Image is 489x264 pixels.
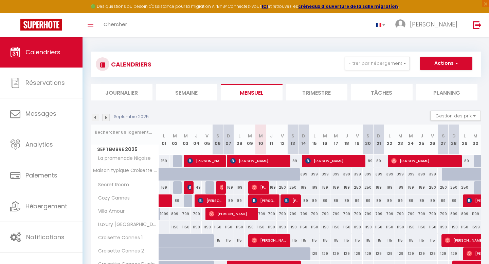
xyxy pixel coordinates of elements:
th: 05 [202,125,213,155]
li: Semaine [156,84,218,100]
th: 22 [384,125,395,155]
div: 89 [427,194,438,207]
div: 799 [288,208,298,220]
div: 1150 [352,221,363,233]
span: Croisette Cannes 2 [92,247,146,255]
a: ICI [262,3,268,9]
button: Ouvrir le widget de chat LiveChat [5,3,26,23]
div: 250 [438,181,449,194]
span: Calendriers [25,48,60,56]
th: 20 [363,125,374,155]
div: 1150 [244,221,255,233]
div: 149 [191,181,202,194]
th: 26 [427,125,438,155]
div: 799 [191,208,202,220]
div: 189 [416,181,427,194]
span: [PERSON_NAME] [220,181,223,194]
span: [PERSON_NAME] [410,20,457,29]
div: 1150 [320,221,331,233]
div: 1099 [159,208,170,220]
div: 89 [363,155,374,167]
span: Croisette Cannes 1 [92,234,144,242]
div: 129 [406,247,417,260]
div: 799 [427,208,438,220]
div: 1599 [470,221,481,233]
div: 399 [320,168,331,181]
abbr: V [205,133,209,139]
div: 115 [384,234,395,247]
div: 89 [449,194,459,207]
div: 89 [223,194,234,207]
span: Luxury [GEOGRAPHIC_DATA] [92,221,160,228]
th: 19 [352,125,363,155]
div: 1150 [416,221,427,233]
div: 399 [309,168,320,181]
div: 1150 [213,221,223,233]
div: 89 [384,194,395,207]
div: 189 [384,181,395,194]
div: 129 [320,247,331,260]
div: 250 [449,181,459,194]
div: 1150 [330,221,341,233]
div: 89 [395,194,406,207]
span: Messages [25,109,56,118]
span: Cozy Cannes [92,194,131,202]
div: 189 [374,181,384,194]
abbr: S [366,133,369,139]
h3: CALENDRIERS [109,57,151,72]
div: 89 [298,194,309,207]
abbr: M [409,133,413,139]
button: Actions [420,57,472,70]
div: 115 [309,234,320,247]
abbr: L [388,133,391,139]
button: Filtrer par hébergement [345,57,410,70]
div: 899 [169,208,180,220]
abbr: M [259,133,263,139]
span: [PERSON_NAME] [284,194,298,207]
th: 23 [395,125,406,155]
div: 399 [374,168,384,181]
div: 250 [352,181,363,194]
div: 1150 [438,221,449,233]
span: [PERSON_NAME] [198,194,223,207]
div: 189 [298,181,309,194]
div: 89 [320,194,331,207]
abbr: S [442,133,445,139]
div: 1150 [191,221,202,233]
div: 115 [234,234,245,247]
div: 1150 [309,221,320,233]
div: 189 [309,181,320,194]
abbr: L [238,133,240,139]
th: 30 [470,125,481,155]
span: [PERSON_NAME] [230,154,288,167]
th: 14 [298,125,309,155]
div: 115 [427,234,438,247]
th: 01 [159,125,170,155]
span: Analytics [25,140,53,149]
abbr: L [163,133,165,139]
div: 89 [234,194,245,207]
div: 1150 [449,221,459,233]
div: 129 [374,247,384,260]
div: 129 [395,247,406,260]
span: [PERSON_NAME] [305,154,363,167]
abbr: M [473,133,477,139]
div: 129 [416,247,427,260]
abbr: J [270,133,273,139]
span: Notifications [26,233,65,241]
div: 89 [374,155,384,167]
span: Villa Amour [92,208,126,215]
li: Trimestre [286,84,348,100]
div: 1150 [277,221,288,233]
div: 89 [438,194,449,207]
div: 1150 [223,221,234,233]
th: 25 [416,125,427,155]
div: 799 [255,208,266,220]
div: 799 [330,208,341,220]
div: 399 [363,168,374,181]
abbr: M [334,133,338,139]
div: 899 [459,208,470,220]
img: logout [473,21,482,29]
abbr: S [291,133,294,139]
div: 799 [438,208,449,220]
